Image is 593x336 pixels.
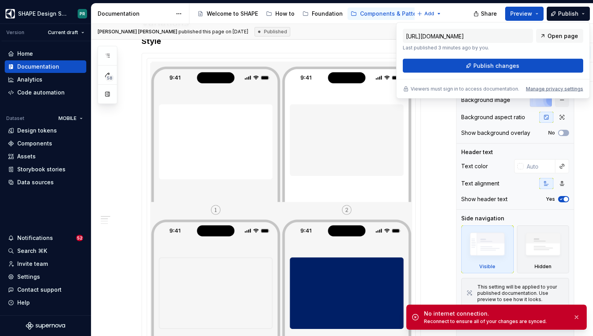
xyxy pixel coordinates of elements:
[5,163,86,176] a: Storybook stories
[207,10,258,18] div: Welcome to SHAPE
[461,180,499,187] div: Text alignment
[481,10,497,18] span: Share
[48,29,78,36] span: Current draft
[517,225,569,273] div: Hidden
[18,10,68,18] div: SHAPE Design System
[98,29,248,35] span: published this page on [DATE]
[5,137,86,150] a: Components
[558,10,578,18] span: Publish
[479,263,495,270] div: Visible
[17,165,65,173] div: Storybook stories
[461,148,493,156] div: Header text
[17,76,42,84] div: Analytics
[548,32,578,40] span: Open page
[5,60,86,73] a: Documentation
[546,196,555,202] label: Yes
[424,11,434,17] span: Add
[299,7,346,20] a: Foundation
[5,47,86,60] a: Home
[275,10,295,18] div: How to
[17,140,52,147] div: Components
[17,234,53,242] div: Notifications
[17,127,57,134] div: Design tokens
[477,284,564,303] div: This setting will be applied to your published documentation. Use preview to see how it looks.
[55,113,86,124] button: MOBILE
[5,73,86,86] a: Analytics
[5,245,86,257] button: Search ⌘K
[26,322,65,330] svg: Supernova Logo
[461,113,525,121] div: Background aspect ratio
[461,225,514,273] div: Visible
[17,178,54,186] div: Data sources
[548,130,555,136] label: No
[411,86,519,92] p: Viewers must sign in to access documentation.
[415,8,444,19] button: Add
[44,27,88,38] button: Current draft
[461,96,510,104] div: Background image
[5,258,86,270] a: Invite team
[5,124,86,137] a: Design tokens
[535,263,551,270] div: Hidden
[473,62,519,70] span: Publish changes
[461,214,504,222] div: Side navigation
[424,310,567,318] div: No internet connection.
[5,9,15,18] img: 1131f18f-9b94-42a4-847a-eabb54481545.png
[312,10,343,18] div: Foundation
[255,27,290,36] div: Published
[461,162,488,170] div: Text color
[524,159,555,173] input: Auto
[360,10,425,18] div: Components & Patterns
[5,271,86,283] a: Settings
[347,7,428,20] a: Components & Patterns
[17,273,40,281] div: Settings
[5,296,86,309] button: Help
[505,7,544,21] button: Preview
[17,50,33,58] div: Home
[526,86,583,92] button: Manage privacy settings
[106,75,114,81] span: 58
[17,299,30,307] div: Help
[2,5,89,22] button: SHAPE Design SystemPR
[17,247,47,255] div: Search ⌘K
[98,10,172,18] div: Documentation
[17,260,48,268] div: Invite team
[6,29,24,36] div: Version
[510,10,532,18] span: Preview
[17,89,65,96] div: Code automation
[424,318,567,325] div: Reconnect to ensure all of your changes are synced.
[461,129,530,137] div: Show background overlay
[17,286,62,294] div: Contact support
[403,45,533,51] p: Last published 3 minutes ago by you.
[142,36,421,47] h3: Style
[263,7,298,20] a: How to
[469,7,502,21] button: Share
[5,150,86,163] a: Assets
[5,283,86,296] button: Contact support
[58,115,76,122] span: MOBILE
[5,232,86,244] button: Notifications52
[17,63,59,71] div: Documentation
[547,7,590,21] button: Publish
[461,195,508,203] div: Show header text
[194,6,413,22] div: Page tree
[5,176,86,189] a: Data sources
[5,86,86,99] a: Code automation
[6,115,24,122] div: Dataset
[403,59,583,73] button: Publish changes
[194,7,261,20] a: Welcome to SHAPE
[98,29,177,35] span: [PERSON_NAME] [PERSON_NAME]
[76,235,83,241] span: 52
[17,153,36,160] div: Assets
[80,11,85,17] div: PR
[536,29,583,43] a: Open page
